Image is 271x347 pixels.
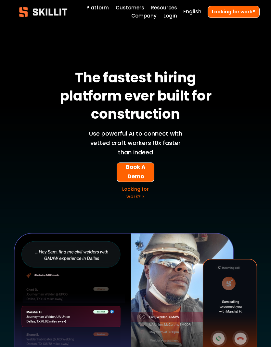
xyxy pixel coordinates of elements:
a: Company [131,12,157,20]
a: Looking for work? > [122,186,149,199]
strong: The fastest hiring platform ever built for construction [60,67,214,127]
a: Looking for work? [208,6,260,18]
a: Platform [86,4,109,12]
span: Resources [151,4,177,12]
span: English [183,8,201,16]
img: Skillit [14,2,73,22]
a: Book A Demo [117,162,154,182]
div: language picker [183,8,201,16]
a: Login [163,12,177,20]
p: Use powerful AI to connect with vetted craft workers 10x faster than Indeed [86,129,185,157]
a: folder dropdown [151,4,177,12]
a: Customers [116,4,144,12]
